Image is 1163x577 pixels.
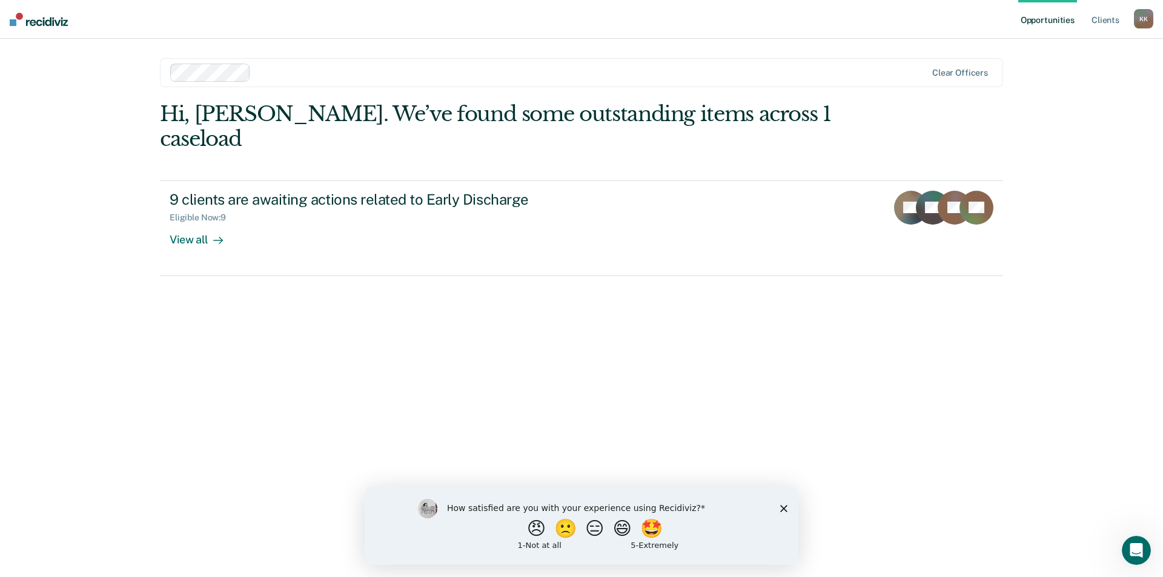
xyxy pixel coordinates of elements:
div: Hi, [PERSON_NAME]. We’ve found some outstanding items across 1 caseload [160,102,835,151]
iframe: Intercom live chat [1122,536,1151,565]
div: 9 clients are awaiting actions related to Early Discharge [170,191,595,208]
button: KK [1134,9,1153,28]
img: Recidiviz [10,13,68,26]
a: 9 clients are awaiting actions related to Early DischargeEligible Now:9View all [160,180,1003,276]
div: Clear officers [932,68,988,78]
div: Eligible Now : 9 [170,213,236,223]
div: K K [1134,9,1153,28]
iframe: Survey by Kim from Recidiviz [365,487,798,565]
div: View all [170,223,237,246]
